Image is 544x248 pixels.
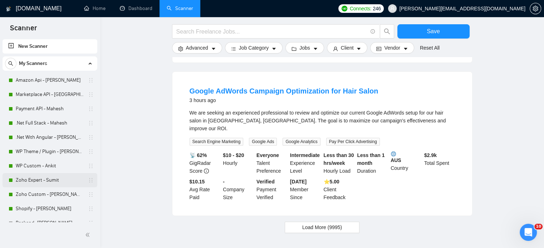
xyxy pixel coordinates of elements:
[371,29,375,34] span: info-circle
[16,116,84,130] a: .Net Full Stack - Mahesh
[16,130,84,145] a: .Net With Angular - [PERSON_NAME]
[88,77,94,83] span: holder
[16,145,84,159] a: WP Theme / Plugin - [PERSON_NAME]
[322,151,356,175] div: Hourly Load
[376,46,381,51] span: idcard
[326,138,380,146] span: Pay Per Click Advertising
[188,151,222,175] div: GigRadar Score
[88,149,94,155] span: holder
[530,6,541,11] a: setting
[190,152,207,158] b: 📡 62%
[16,73,84,87] a: Amazon Api - [PERSON_NAME]
[249,138,277,146] span: Google Ads
[530,3,541,14] button: setting
[16,102,84,116] a: Payment API - Mahesh
[530,6,541,11] span: setting
[427,27,440,36] span: Save
[190,179,205,184] b: $10.15
[16,159,84,173] a: WP Custom - Ankit
[19,56,47,71] span: My Scanners
[16,173,84,187] a: Zoho Expert - Sumit
[256,179,275,184] b: Verified
[178,46,183,51] span: setting
[88,120,94,126] span: holder
[223,152,244,158] b: $10 - $20
[333,46,338,51] span: user
[356,151,389,175] div: Duration
[255,151,289,175] div: Talent Preference
[299,44,310,52] span: Jobs
[84,5,106,11] a: homeHome
[391,151,421,163] b: AUS
[403,46,408,51] span: caret-down
[120,5,152,11] a: dashboardDashboard
[534,224,543,229] span: 10
[5,58,16,69] button: search
[283,138,320,146] span: Google Analytics
[190,96,378,105] div: 3 hours ago
[389,151,423,175] div: Country
[397,24,470,39] button: Save
[223,179,225,184] b: -
[6,3,11,15] img: logo
[8,39,92,54] a: New Scanner
[313,46,318,51] span: caret-down
[88,206,94,212] span: holder
[390,6,395,11] span: user
[88,220,94,226] span: holder
[302,223,342,231] span: Load More (9995)
[423,151,456,175] div: Total Spent
[356,46,361,51] span: caret-down
[271,46,276,51] span: caret-down
[204,168,209,173] span: info-circle
[88,106,94,112] span: holder
[291,46,296,51] span: folder
[342,6,347,11] img: upwork-logo.png
[324,152,354,166] b: Less than 30 hrs/week
[380,24,394,39] button: search
[289,178,322,201] div: Member Since
[380,28,394,35] span: search
[16,216,84,230] a: Backend- [PERSON_NAME]
[4,23,43,38] span: Scanner
[239,44,269,52] span: Job Category
[327,42,368,54] button: userClientcaret-down
[384,44,400,52] span: Vendor
[186,44,208,52] span: Advanced
[190,138,244,146] span: Search Engine Marketing
[373,5,381,12] span: 246
[88,192,94,197] span: holder
[231,46,236,51] span: bars
[290,152,320,158] b: Intermediate
[225,42,283,54] button: barsJob Categorycaret-down
[221,178,255,201] div: Company Size
[341,44,354,52] span: Client
[285,222,359,233] button: Load More (9995)
[176,27,367,36] input: Search Freelance Jobs...
[88,163,94,169] span: holder
[520,224,537,241] iframe: Intercom live chat
[350,5,371,12] span: Connects:
[256,152,279,158] b: Everyone
[370,42,414,54] button: idcardVendorcaret-down
[255,178,289,201] div: Payment Verified
[16,202,84,216] a: Shopify - [PERSON_NAME]
[420,44,440,52] a: Reset All
[5,61,16,66] span: search
[211,46,216,51] span: caret-down
[285,42,324,54] button: folderJobscaret-down
[322,178,356,201] div: Client Feedback
[391,151,396,156] img: 🌐
[16,187,84,202] a: Zoho Custom - [PERSON_NAME]
[188,178,222,201] div: Avg Rate Paid
[357,152,384,166] b: Less than 1 month
[85,231,92,238] span: double-left
[16,87,84,102] a: Marketplace API - [GEOGRAPHIC_DATA]
[324,179,339,184] b: ⭐️ 5.00
[289,151,322,175] div: Experience Level
[221,151,255,175] div: Hourly
[172,42,222,54] button: settingAdvancedcaret-down
[88,92,94,97] span: holder
[290,179,307,184] b: [DATE]
[167,5,193,11] a: searchScanner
